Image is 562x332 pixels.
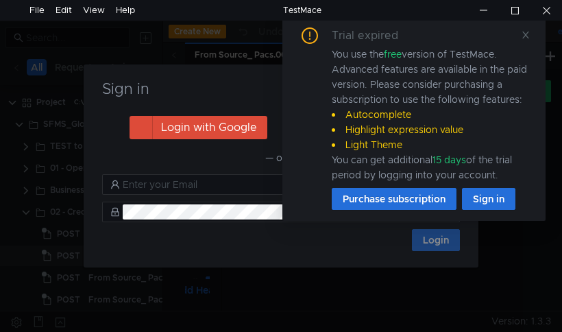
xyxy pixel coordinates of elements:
span: free [384,48,402,60]
h3: Sign in [100,81,462,97]
li: Light Theme [332,137,529,152]
li: Highlight expression value [332,122,529,137]
span: 15 days [432,154,466,166]
button: Purchase subscription [332,188,456,210]
button: Login with Google [130,116,267,139]
input: Enter your Email [123,177,452,192]
button: Sign in [462,188,515,210]
div: — or — [102,150,460,166]
div: Trial expired [332,27,415,44]
div: You can get additional of the trial period by logging into your account. [332,152,529,182]
li: Autocomplete [332,107,529,122]
div: You use the version of TestMace. Advanced features are available in the paid version. Please cons... [332,47,529,182]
